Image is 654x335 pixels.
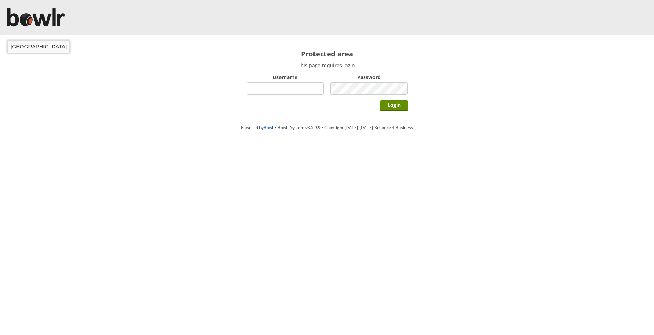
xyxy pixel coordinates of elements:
[330,74,408,81] label: Password
[380,100,408,111] input: Login
[247,62,408,69] p: This page requires login.
[264,124,275,130] a: Bowlr
[241,124,413,130] span: Powered by • Bowlr System v3.5.9.9 • Copyright [DATE]-[DATE] Bespoke 4 Business
[247,74,324,81] label: Username
[247,49,408,59] h2: Protected area
[11,43,67,50] div: [GEOGRAPHIC_DATA]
